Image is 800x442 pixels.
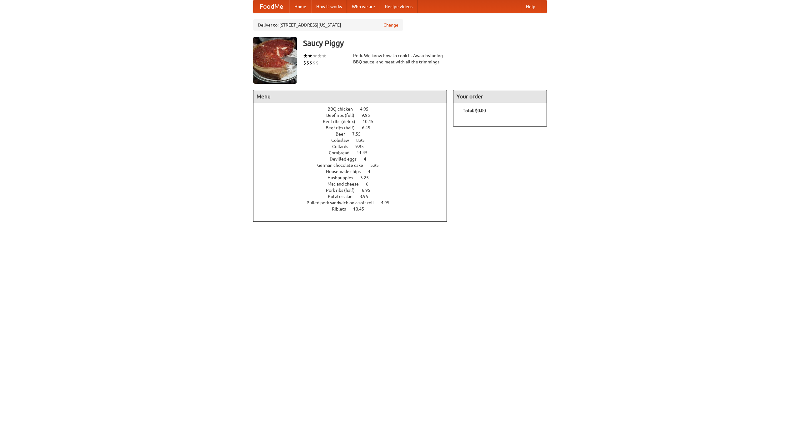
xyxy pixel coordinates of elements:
span: 6 [366,181,375,186]
a: Riblets 10.45 [332,206,376,211]
span: 11.45 [357,150,374,155]
span: Beef ribs (full) [326,113,361,118]
a: Pork ribs (half) 6.95 [326,188,382,193]
a: Beef ribs (delux) 10.45 [323,119,385,124]
li: ★ [322,52,327,59]
span: 9.95 [355,144,370,149]
b: Total: $0.00 [463,108,486,113]
span: 6.95 [362,188,377,193]
li: ★ [303,52,308,59]
a: BBQ chicken 4.95 [327,107,380,112]
a: Beer 7.55 [336,132,372,137]
span: 4 [368,169,377,174]
a: FoodMe [253,0,289,13]
a: Recipe videos [380,0,417,13]
span: Devilled eggs [330,156,363,161]
li: ★ [308,52,312,59]
h3: Saucy Piggy [303,37,547,49]
span: Potato salad [328,194,359,199]
li: $ [316,59,319,66]
a: Housemade chips 4 [326,169,382,174]
span: 9.95 [362,113,376,118]
a: Coleslaw 8.95 [331,138,376,143]
span: Cornbread [329,150,356,155]
span: 4.95 [360,107,375,112]
a: Pulled pork sandwich on a soft roll 4.95 [307,200,401,205]
span: 3.95 [360,194,374,199]
span: Pulled pork sandwich on a soft roll [307,200,380,205]
a: Home [289,0,311,13]
img: angular.jpg [253,37,297,84]
span: 10.45 [353,206,370,211]
span: Coleslaw [331,138,355,143]
a: Change [383,22,398,28]
a: Help [521,0,540,13]
a: Devilled eggs 4 [330,156,378,161]
a: Who we are [347,0,380,13]
h4: Your order [453,90,547,103]
span: 4 [364,156,372,161]
div: Pork. We know how to cook it. Award-winning BBQ sauce, and meat with all the trimmings. [353,52,447,65]
a: Cornbread 11.45 [329,150,379,155]
span: Beef ribs (delux) [323,119,362,124]
span: Pork ribs (half) [326,188,361,193]
span: BBQ chicken [327,107,359,112]
span: Mac and cheese [327,181,365,186]
a: Beef ribs (full) 9.95 [326,113,382,118]
span: 8.95 [356,138,371,143]
span: 10.45 [362,119,380,124]
li: $ [303,59,306,66]
span: Hushpuppies [327,175,359,180]
a: Hushpuppies 3.25 [327,175,380,180]
a: How it works [311,0,347,13]
a: Mac and cheese 6 [327,181,380,186]
li: ★ [312,52,317,59]
li: $ [312,59,316,66]
li: $ [309,59,312,66]
a: Potato salad 3.95 [328,194,380,199]
span: Housemade chips [326,169,367,174]
span: German chocolate cake [317,163,369,168]
span: 3.25 [360,175,375,180]
span: Collards [332,144,354,149]
div: Deliver to: [STREET_ADDRESS][US_STATE] [253,19,403,31]
span: 7.55 [352,132,367,137]
a: German chocolate cake 5.95 [317,163,390,168]
span: Beef ribs (half) [326,125,361,130]
span: 6.45 [362,125,377,130]
span: 5.95 [370,163,385,168]
span: 4.95 [381,200,396,205]
li: $ [306,59,309,66]
span: Riblets [332,206,352,211]
li: ★ [317,52,322,59]
a: Collards 9.95 [332,144,375,149]
h4: Menu [253,90,447,103]
a: Beef ribs (half) 6.45 [326,125,382,130]
span: Beer [336,132,351,137]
